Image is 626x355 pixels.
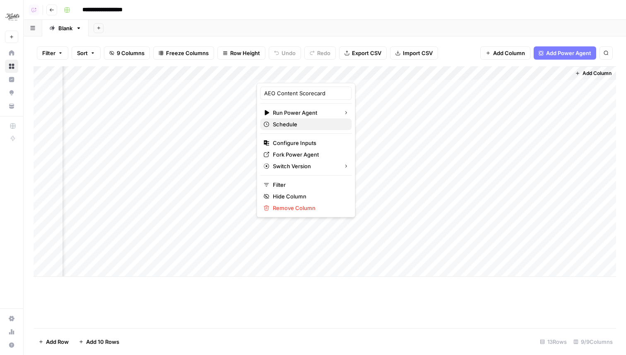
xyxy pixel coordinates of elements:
[230,49,260,57] span: Row Height
[493,49,525,57] span: Add Column
[42,49,55,57] span: Filter
[282,49,296,57] span: Undo
[570,335,616,348] div: 9/9 Columns
[117,49,144,57] span: 9 Columns
[273,139,345,147] span: Configure Inputs
[5,46,18,60] a: Home
[5,73,18,86] a: Insights
[104,46,150,60] button: 9 Columns
[534,46,596,60] button: Add Power Agent
[273,109,337,117] span: Run Power Agent
[273,181,345,189] span: Filter
[5,99,18,113] a: Your Data
[273,150,345,159] span: Fork Power Agent
[537,335,570,348] div: 13 Rows
[5,10,20,24] img: Kiehls Logo
[5,7,18,27] button: Workspace: Kiehls
[77,49,88,57] span: Sort
[304,46,336,60] button: Redo
[339,46,387,60] button: Export CSV
[86,338,119,346] span: Add 10 Rows
[72,46,101,60] button: Sort
[166,49,209,57] span: Freeze Columns
[480,46,530,60] button: Add Column
[317,49,330,57] span: Redo
[273,204,345,212] span: Remove Column
[390,46,438,60] button: Import CSV
[352,49,381,57] span: Export CSV
[273,120,345,128] span: Schedule
[42,20,89,36] a: Blank
[5,325,18,338] a: Usage
[269,46,301,60] button: Undo
[46,338,69,346] span: Add Row
[403,49,433,57] span: Import CSV
[583,70,612,77] span: Add Column
[34,335,74,348] button: Add Row
[58,24,72,32] div: Blank
[546,49,591,57] span: Add Power Agent
[5,338,18,352] button: Help + Support
[5,60,18,73] a: Browse
[273,162,337,170] span: Switch Version
[217,46,265,60] button: Row Height
[572,68,615,79] button: Add Column
[37,46,68,60] button: Filter
[5,86,18,99] a: Opportunities
[74,335,124,348] button: Add 10 Rows
[153,46,214,60] button: Freeze Columns
[273,192,345,200] span: Hide Column
[5,312,18,325] a: Settings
